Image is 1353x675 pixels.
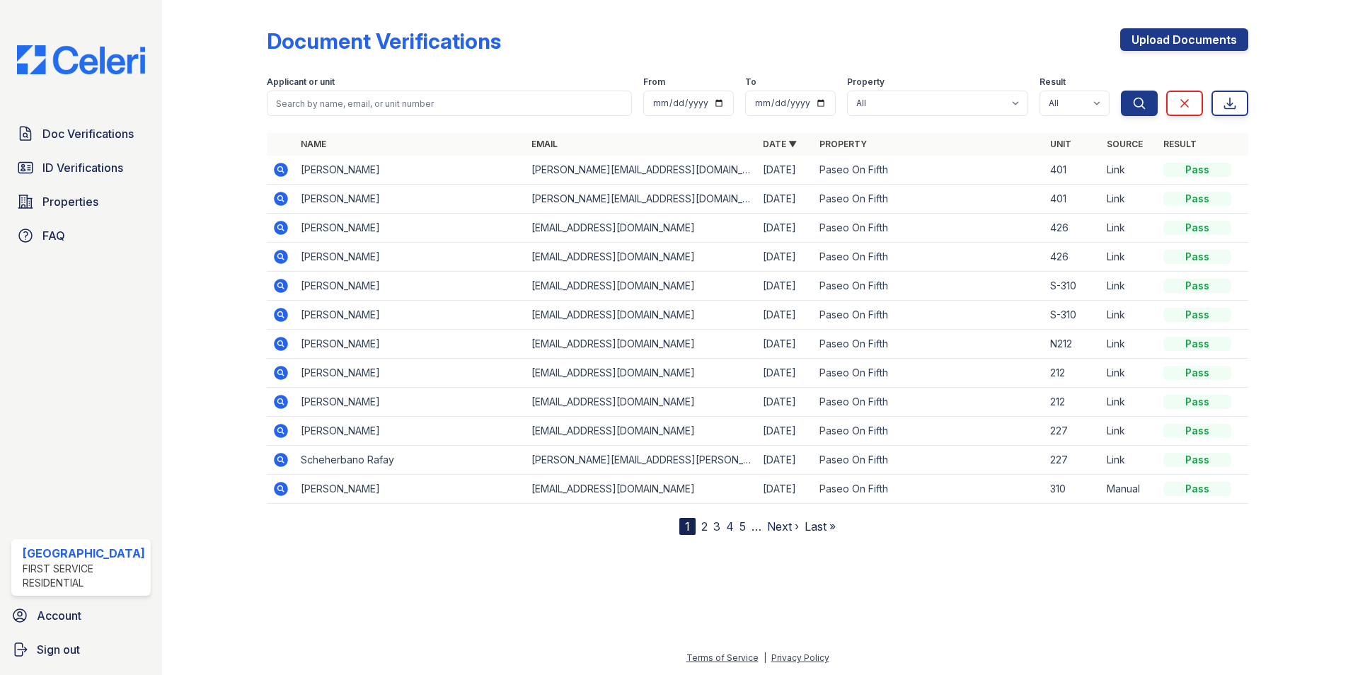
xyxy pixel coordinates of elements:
label: To [745,76,756,88]
td: Link [1101,185,1158,214]
label: Result [1040,76,1066,88]
span: ID Verifications [42,159,123,176]
td: [PERSON_NAME] [295,301,526,330]
td: [EMAIL_ADDRESS][DOMAIN_NAME] [526,475,757,504]
td: Paseo On Fifth [814,359,1045,388]
td: 227 [1044,446,1101,475]
a: 3 [713,519,720,533]
div: Pass [1163,424,1231,438]
div: Pass [1163,250,1231,264]
a: Privacy Policy [771,652,829,663]
span: Properties [42,193,98,210]
td: Paseo On Fifth [814,388,1045,417]
span: Sign out [37,641,80,658]
a: Upload Documents [1120,28,1248,51]
td: 401 [1044,185,1101,214]
td: Paseo On Fifth [814,272,1045,301]
a: Date ▼ [763,139,797,149]
input: Search by name, email, or unit number [267,91,633,116]
td: Link [1101,359,1158,388]
a: Source [1107,139,1143,149]
td: S-310 [1044,301,1101,330]
td: Scheherbano Rafay [295,446,526,475]
td: Link [1101,330,1158,359]
td: [PERSON_NAME] [295,272,526,301]
div: First Service Residential [23,562,145,590]
td: [PERSON_NAME] [295,185,526,214]
td: [PERSON_NAME][EMAIL_ADDRESS][PERSON_NAME][DOMAIN_NAME] [526,446,757,475]
td: [DATE] [757,301,814,330]
td: [PERSON_NAME] [295,388,526,417]
a: ID Verifications [11,154,151,182]
a: Doc Verifications [11,120,151,148]
td: [PERSON_NAME][EMAIL_ADDRESS][DOMAIN_NAME] [526,185,757,214]
td: [DATE] [757,388,814,417]
div: Pass [1163,308,1231,322]
td: [EMAIL_ADDRESS][DOMAIN_NAME] [526,272,757,301]
td: Paseo On Fifth [814,185,1045,214]
td: [EMAIL_ADDRESS][DOMAIN_NAME] [526,214,757,243]
td: [DATE] [757,214,814,243]
a: Property [819,139,867,149]
a: FAQ [11,221,151,250]
a: 2 [701,519,708,533]
td: Link [1101,417,1158,446]
td: [PERSON_NAME] [295,330,526,359]
a: Result [1163,139,1197,149]
td: [EMAIL_ADDRESS][DOMAIN_NAME] [526,359,757,388]
td: Link [1101,214,1158,243]
td: [PERSON_NAME][EMAIL_ADDRESS][DOMAIN_NAME] [526,156,757,185]
div: Pass [1163,366,1231,380]
td: Paseo On Fifth [814,243,1045,272]
td: 212 [1044,359,1101,388]
div: [GEOGRAPHIC_DATA] [23,545,145,562]
a: Next › [767,519,799,533]
td: [DATE] [757,185,814,214]
a: Account [6,601,156,630]
td: Paseo On Fifth [814,156,1045,185]
td: [PERSON_NAME] [295,417,526,446]
a: Unit [1050,139,1071,149]
td: [DATE] [757,243,814,272]
td: Manual [1101,475,1158,504]
a: Sign out [6,635,156,664]
td: Paseo On Fifth [814,475,1045,504]
td: Link [1101,272,1158,301]
label: Applicant or unit [267,76,335,88]
a: 4 [726,519,734,533]
td: Link [1101,243,1158,272]
td: Link [1101,446,1158,475]
td: [EMAIL_ADDRESS][DOMAIN_NAME] [526,301,757,330]
td: [EMAIL_ADDRESS][DOMAIN_NAME] [526,417,757,446]
label: From [643,76,665,88]
div: Pass [1163,482,1231,496]
div: Pass [1163,163,1231,177]
td: 426 [1044,243,1101,272]
td: Link [1101,388,1158,417]
td: [PERSON_NAME] [295,475,526,504]
td: 212 [1044,388,1101,417]
span: Doc Verifications [42,125,134,142]
td: [EMAIL_ADDRESS][DOMAIN_NAME] [526,330,757,359]
a: Name [301,139,326,149]
td: Paseo On Fifth [814,330,1045,359]
td: N212 [1044,330,1101,359]
td: Link [1101,156,1158,185]
td: [EMAIL_ADDRESS][DOMAIN_NAME] [526,243,757,272]
div: | [764,652,766,663]
td: [DATE] [757,156,814,185]
div: Document Verifications [267,28,501,54]
div: Pass [1163,395,1231,409]
div: Pass [1163,453,1231,467]
td: [PERSON_NAME] [295,359,526,388]
td: [DATE] [757,475,814,504]
td: Paseo On Fifth [814,417,1045,446]
td: [DATE] [757,359,814,388]
td: [PERSON_NAME] [295,214,526,243]
td: [PERSON_NAME] [295,243,526,272]
td: Paseo On Fifth [814,446,1045,475]
div: Pass [1163,221,1231,235]
a: Last » [805,519,836,533]
label: Property [847,76,885,88]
